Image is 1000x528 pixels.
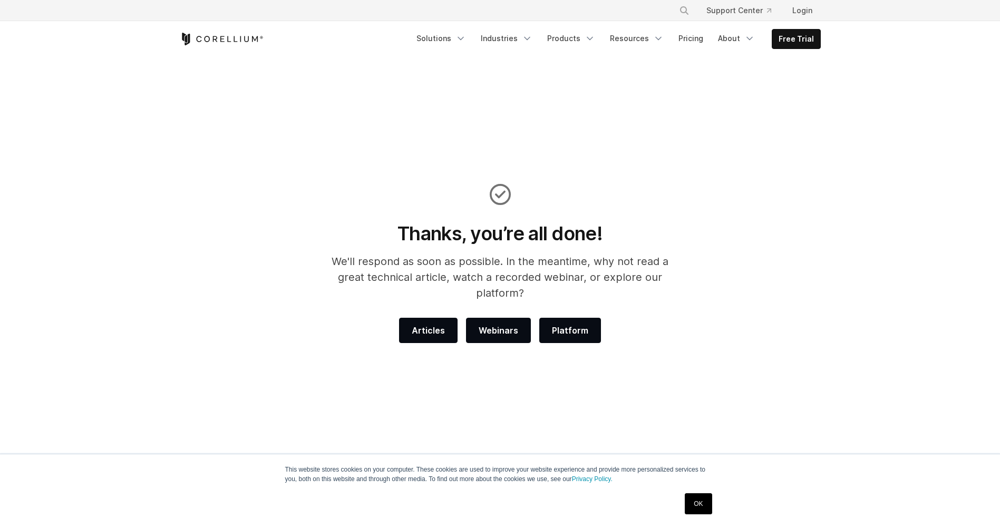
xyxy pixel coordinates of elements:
[479,324,518,337] span: Webinars
[474,29,539,48] a: Industries
[541,29,601,48] a: Products
[317,253,683,301] p: We'll respond as soon as possible. In the meantime, why not read a great technical article, watch...
[666,1,821,20] div: Navigation Menu
[412,324,445,337] span: Articles
[410,29,472,48] a: Solutions
[772,30,820,48] a: Free Trial
[180,33,264,45] a: Corellium Home
[410,29,821,49] div: Navigation Menu
[784,1,821,20] a: Login
[672,29,710,48] a: Pricing
[572,475,613,483] a: Privacy Policy.
[539,318,601,343] a: Platform
[317,222,683,245] h1: Thanks, you’re all done!
[604,29,670,48] a: Resources
[552,324,588,337] span: Platform
[285,465,715,484] p: This website stores cookies on your computer. These cookies are used to improve your website expe...
[698,1,780,20] a: Support Center
[466,318,531,343] a: Webinars
[685,493,712,514] a: OK
[675,1,694,20] button: Search
[399,318,458,343] a: Articles
[712,29,761,48] a: About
